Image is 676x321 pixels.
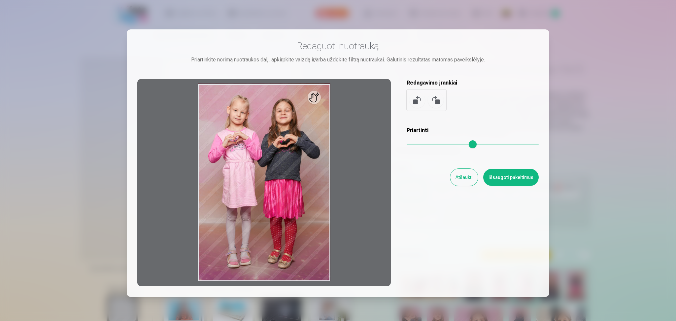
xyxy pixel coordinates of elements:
h5: Priartinti [407,126,539,134]
button: Išsaugoti pakeitimus [483,169,539,186]
div: Priartinkite norimą nuotraukos dalį, apkirpkite vaizdą ir/arba uždėkite filtrą nuotraukai. Galuti... [137,56,539,64]
h5: Redagavimo įrankiai [407,79,539,87]
button: Atšaukti [450,169,478,186]
h3: Redaguoti nuotrauką [137,40,539,52]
